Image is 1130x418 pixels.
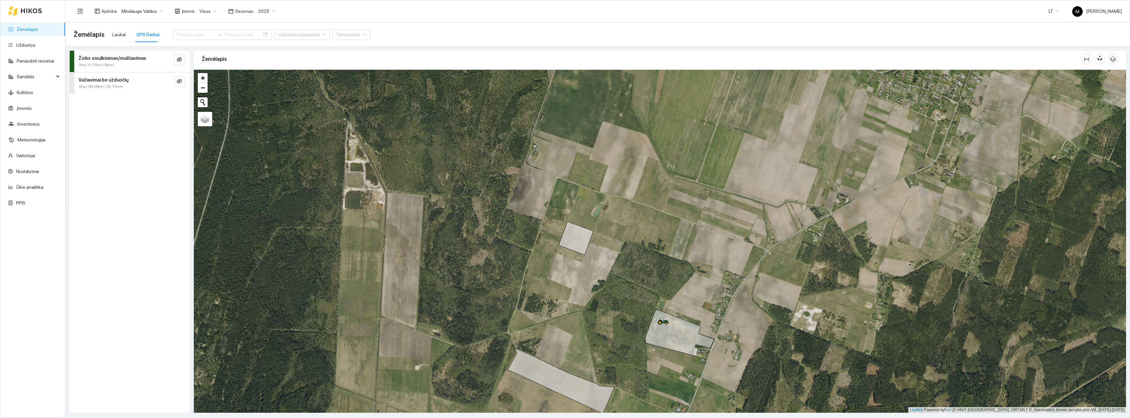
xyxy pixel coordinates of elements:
[1082,57,1092,62] span: column-width
[177,31,214,38] input: Pradžios data
[17,70,54,83] span: Sandėlis
[16,184,43,190] a: Ūkio analitika
[198,112,212,126] a: Layers
[1049,6,1059,16] span: LT
[198,73,208,83] a: Zoom in
[77,8,83,14] span: menu-fold
[74,5,87,18] button: menu-fold
[201,74,205,82] span: +
[136,31,160,38] div: GPS Darbai
[1081,54,1092,64] button: column-width
[175,9,180,14] span: shop
[79,77,128,83] strong: Važiavimai be užduočių
[174,55,185,65] button: eye-invisible
[235,8,254,15] span: Sezonas :
[16,42,35,48] a: Užduotys
[199,6,216,16] span: Visos
[217,32,222,37] span: to
[953,407,954,412] span: |
[17,121,40,127] a: Inventorius
[201,84,205,92] span: −
[112,31,126,38] div: Laukai
[198,83,208,93] a: Zoom out
[70,51,190,72] div: Žolės smulkinimas/mulčiavimas0ha / 0.15km / 8mineye-invisible
[228,9,234,14] span: calendar
[17,137,45,142] a: Meteorologija
[95,9,100,14] span: layout
[17,27,38,32] a: Žemėlapis
[1072,9,1122,14] span: [PERSON_NAME]
[217,32,222,37] span: swap-right
[225,31,262,38] input: Pabaigos data
[945,407,952,412] a: Esri
[182,8,195,15] span: Įmonė :
[258,6,275,16] span: 2025
[79,56,146,61] strong: Žolės smulkinimas/mulčiavimas
[70,72,190,94] div: Važiavimai be užduočių0ha / 46.26km / 3h 13mineye-invisible
[79,62,114,68] span: 0ha / 0.15km / 8min
[1075,6,1079,17] span: M
[198,97,208,107] button: Initiate a new search
[17,90,33,95] a: Kultūros
[177,57,182,63] span: eye-invisible
[16,169,39,174] a: Nustatymai
[202,50,1081,68] div: Žemėlapis
[177,79,182,85] span: eye-invisible
[102,8,118,15] span: Aplinka :
[908,407,1126,413] div: | Powered by © HNIT-[GEOGRAPHIC_DATA]; ORT10LT ©, Nacionalinė žemės tarnyba prie AM, [DATE]-[DATE]
[17,106,32,111] a: Įmonės
[16,153,35,158] a: Vartotojai
[122,6,163,16] span: Mindaugo Valdos
[910,407,922,412] a: Leaflet
[17,58,54,63] a: Panaudoti resursai
[79,84,123,90] span: 0ha / 46.26km / 3h 13min
[16,200,25,206] a: PPIS
[174,76,185,87] button: eye-invisible
[74,29,104,40] span: Žemėlapis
